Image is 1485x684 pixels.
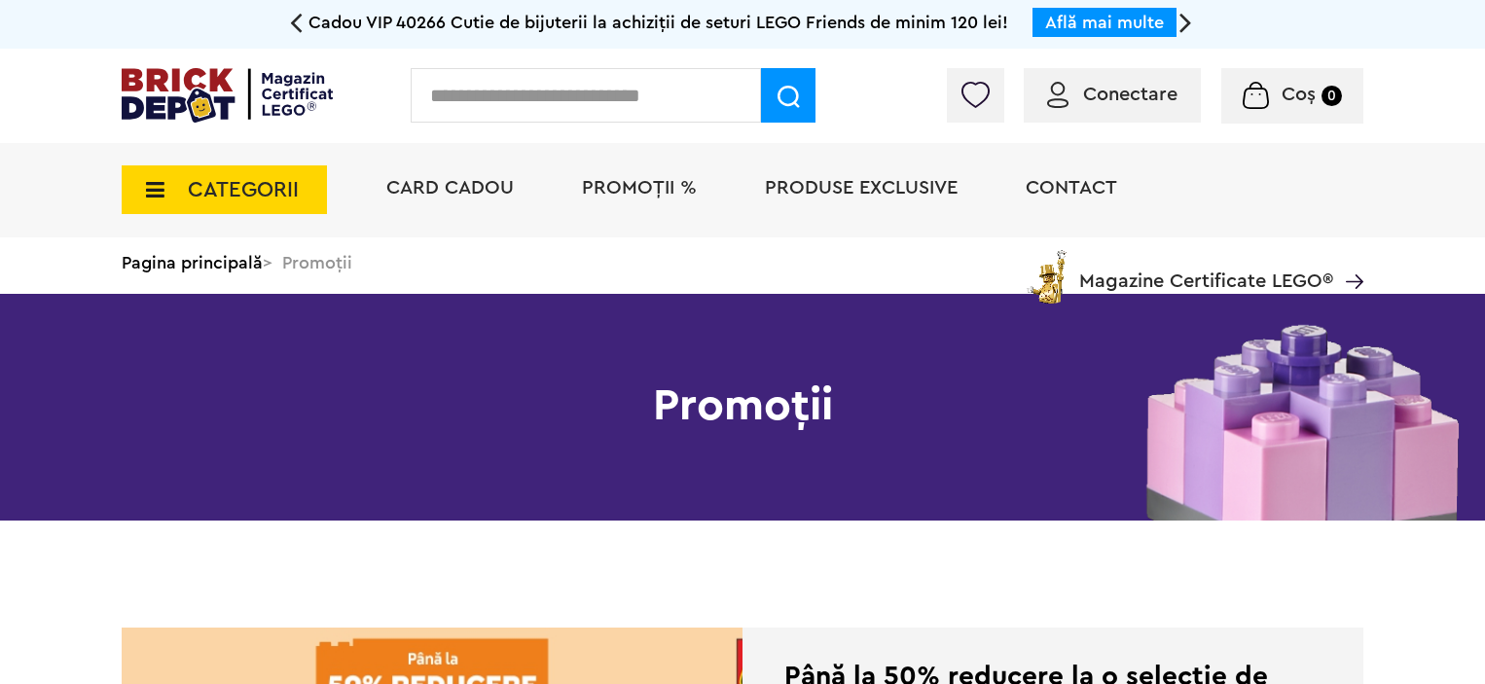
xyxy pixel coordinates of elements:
a: Card Cadou [386,178,514,198]
a: Conectare [1047,85,1177,104]
span: Coș [1282,85,1316,104]
span: CATEGORII [188,179,299,200]
small: 0 [1322,86,1342,106]
a: Contact [1026,178,1117,198]
span: Conectare [1083,85,1177,104]
span: Cadou VIP 40266 Cutie de bijuterii la achiziții de seturi LEGO Friends de minim 120 lei! [308,14,1008,31]
a: PROMOȚII % [582,178,697,198]
a: Află mai multe [1045,14,1164,31]
a: Magazine Certificate LEGO® [1333,246,1363,266]
span: Magazine Certificate LEGO® [1079,246,1333,291]
a: Produse exclusive [765,178,958,198]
